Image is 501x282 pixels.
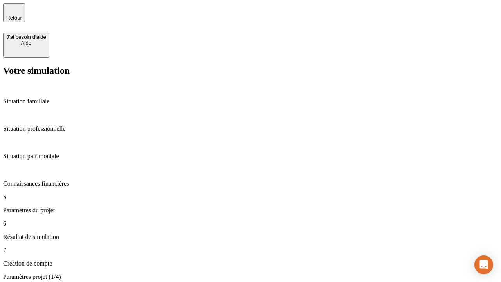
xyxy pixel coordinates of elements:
p: Situation professionnelle [3,125,498,132]
h2: Votre simulation [3,65,498,76]
p: 6 [3,220,498,227]
div: J’ai besoin d'aide [6,34,46,40]
p: Situation patrimoniale [3,153,498,160]
p: 7 [3,247,498,254]
p: Paramètres projet (1/4) [3,273,498,280]
button: J’ai besoin d'aideAide [3,33,49,58]
p: Création de compte [3,260,498,267]
p: Résultat de simulation [3,233,498,240]
div: Open Intercom Messenger [474,255,493,274]
p: Connaissances financières [3,180,498,187]
button: Retour [3,3,25,22]
p: Paramètres du projet [3,207,498,214]
span: Retour [6,15,22,21]
p: Situation familiale [3,98,498,105]
p: 5 [3,193,498,201]
div: Aide [6,40,46,46]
